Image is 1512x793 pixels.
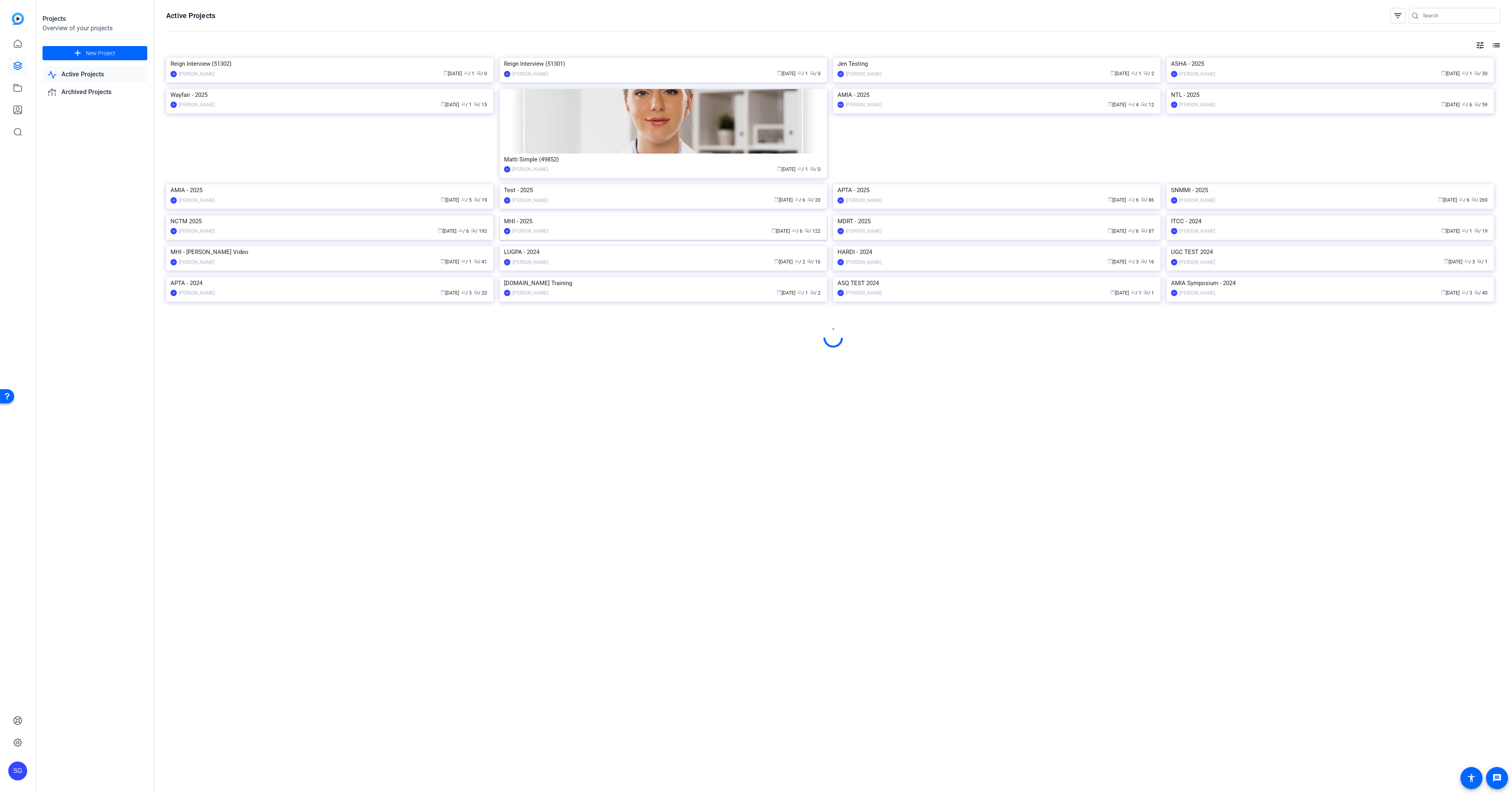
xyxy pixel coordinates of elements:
span: radio [474,197,478,202]
div: JD [170,290,177,296]
span: / 6 [795,197,805,203]
span: group [1459,197,1464,202]
div: JD [1171,259,1177,265]
div: Matti Simple (49852) [504,154,823,165]
div: [PERSON_NAME] [512,227,548,235]
div: [PERSON_NAME] [1179,227,1215,235]
span: calendar_today [1108,102,1112,106]
div: [PERSON_NAME] [846,289,882,297]
span: radio [1477,259,1482,263]
span: radio [1141,197,1145,202]
div: SG [8,762,27,780]
span: / 16 [807,259,821,265]
div: RM [504,290,510,296]
div: [PERSON_NAME] [179,227,215,235]
span: [DATE] [441,259,459,265]
div: [PERSON_NAME] [179,70,215,78]
div: SNMMI - 2025 [1171,184,1490,196]
a: Archived Projects [43,84,147,100]
span: [DATE] [1441,71,1460,76]
div: HARDI - 2024 [838,246,1156,258]
span: / 4 [1128,102,1139,107]
span: group [1464,259,1469,263]
span: / 6 [458,228,469,234]
span: radio [807,259,812,263]
span: calendar_today [1441,228,1446,233]
div: [PERSON_NAME] [512,70,548,78]
input: Search [1423,11,1494,20]
span: group [458,228,463,233]
div: MHI - 2025 [504,215,823,227]
span: group [1462,228,1466,233]
div: Jen Testing [838,58,1156,70]
span: group [792,228,797,233]
span: [DATE] [1444,259,1462,265]
span: / 15 [474,102,487,107]
span: group [1462,102,1466,106]
span: group [795,197,799,202]
span: / 3 [461,290,472,296]
span: group [1128,197,1133,202]
span: group [464,70,469,75]
div: [PERSON_NAME] [1179,196,1215,204]
div: NTL - 2025 [1171,89,1490,101]
span: [DATE] [1438,197,1457,203]
mat-icon: message [1492,773,1502,783]
div: [PERSON_NAME] [179,196,215,204]
span: [DATE] [1108,102,1126,107]
h1: Active Projects [166,11,215,20]
span: / 6 [792,228,802,234]
span: calendar_today [774,259,779,263]
div: [PERSON_NAME] [1179,101,1215,109]
span: / 0 [810,71,821,76]
span: group [461,290,466,295]
span: radio [1474,102,1479,106]
span: radio [1474,228,1479,233]
span: / 20 [474,290,487,296]
span: radio [474,259,478,263]
div: ITCC - 2024 [1171,215,1490,227]
span: group [1131,290,1136,295]
span: / 0 [476,71,487,76]
div: ASHA - 2025 [1171,58,1490,70]
span: / 1 [1131,290,1141,296]
span: / 1 [1477,259,1488,265]
div: Wayfair - 2025 [170,89,489,101]
div: [PERSON_NAME] [179,289,215,297]
span: calendar_today [1441,290,1446,295]
div: [PERSON_NAME] [846,70,882,78]
div: SG [504,259,510,265]
span: / 86 [1141,197,1154,203]
span: group [1131,70,1136,75]
span: / 2 [795,259,805,265]
div: [PERSON_NAME] [1179,258,1215,266]
span: [DATE] [1441,102,1460,107]
span: / 5 [461,197,472,203]
mat-icon: filter_list [1393,11,1403,20]
span: group [797,290,802,295]
div: SG [1171,290,1177,296]
span: calendar_today [1441,102,1446,106]
span: radio [1141,228,1145,233]
div: SG [170,259,177,265]
span: / 1 [797,290,808,296]
span: radio [1141,102,1145,106]
span: / 192 [471,228,487,234]
div: JD [838,290,844,296]
div: [PERSON_NAME] [846,227,882,235]
span: / 1 [1131,71,1141,76]
span: [DATE] [441,197,459,203]
span: [DATE] [774,197,793,203]
div: SG [1171,71,1177,77]
span: radio [810,166,815,171]
span: / 40 [1474,290,1488,296]
div: HDV [838,102,844,108]
div: [PERSON_NAME] [179,258,215,266]
span: / 1 [797,167,808,172]
span: / 2 [1143,71,1154,76]
span: radio [1141,259,1145,263]
div: Overview of your projects [43,24,147,33]
div: AMIA Symposium - 2024 [1171,277,1490,289]
span: [DATE] [1108,197,1126,203]
button: New Project [43,46,147,60]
